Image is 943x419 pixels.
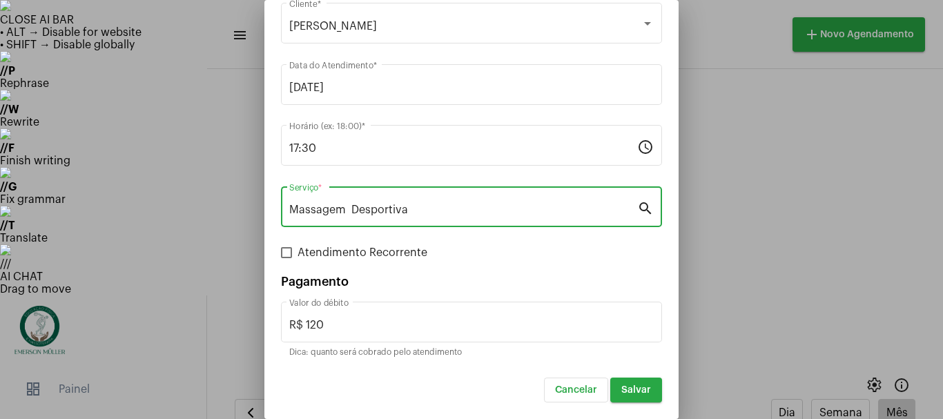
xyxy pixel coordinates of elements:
[610,378,662,402] button: Salvar
[289,348,462,358] mat-hint: Dica: quanto será cobrado pelo atendimento
[621,385,651,395] span: Salvar
[289,319,654,331] input: Valor
[555,385,597,395] span: Cancelar
[544,378,608,402] button: Cancelar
